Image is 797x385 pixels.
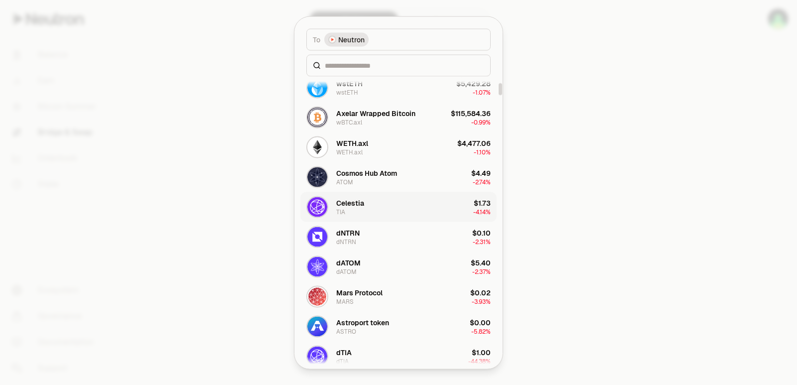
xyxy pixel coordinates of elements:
[306,28,491,50] button: ToNeutron LogoNeutron
[300,132,497,162] button: WETH.axl LogoWETH.axlWETH.axl$4,477.06-1.10%
[307,197,327,217] img: TIA Logo
[474,148,491,156] span: -1.10%
[472,297,491,305] span: -3.93%
[456,78,491,88] div: $5,429.28
[472,228,491,238] div: $0.10
[336,297,354,305] div: MARS
[336,208,345,216] div: TIA
[336,118,362,126] div: wBTC.axl
[336,198,364,208] div: Celestia
[307,286,327,306] img: MARS Logo
[336,148,363,156] div: WETH.axl
[470,317,491,327] div: $0.00
[336,88,358,96] div: wstETH
[338,34,365,44] span: Neutron
[336,347,352,357] div: dTIA
[336,317,389,327] div: Astroport token
[307,107,327,127] img: wBTC.axl Logo
[300,162,497,192] button: ATOM LogoCosmos Hub AtomATOM$4.49-2.74%
[336,138,368,148] div: WETH.axl
[300,192,497,222] button: TIA LogoCelestiaTIA$1.73-4.14%
[471,118,491,126] span: -0.99%
[473,88,491,96] span: -1.07%
[336,168,397,178] div: Cosmos Hub Atom
[336,327,356,335] div: ASTRO
[472,347,491,357] div: $1.00
[336,178,353,186] div: ATOM
[300,102,497,132] button: wBTC.axl LogoAxelar Wrapped BitcoinwBTC.axl$115,584.36-0.99%
[307,257,327,276] img: dATOM Logo
[471,327,491,335] span: -5.82%
[336,357,349,365] div: dTIA
[336,238,356,246] div: dNTRN
[336,108,415,118] div: Axelar Wrapped Bitcoin
[473,238,491,246] span: -2.31%
[468,357,491,365] span: -44.38%
[336,287,383,297] div: Mars Protocol
[307,167,327,187] img: ATOM Logo
[472,267,491,275] span: -2.37%
[457,138,491,148] div: $4,477.06
[307,227,327,247] img: dNTRN Logo
[307,137,327,157] img: WETH.axl Logo
[300,281,497,311] button: MARS LogoMars ProtocolMARS$0.02-3.93%
[471,257,491,267] div: $5.40
[336,78,363,88] div: wstETH
[307,316,327,336] img: ASTRO Logo
[474,198,491,208] div: $1.73
[451,108,491,118] div: $115,584.36
[470,287,491,297] div: $0.02
[300,72,497,102] button: wstETH LogowstETHwstETH$5,429.28-1.07%
[307,346,327,366] img: dTIA Logo
[329,36,335,42] img: Neutron Logo
[336,267,357,275] div: dATOM
[473,178,491,186] span: -2.74%
[300,341,497,371] button: dTIA LogodTIAdTIA$1.00-44.38%
[313,34,320,44] span: To
[300,252,497,281] button: dATOM LogodATOMdATOM$5.40-2.37%
[471,168,491,178] div: $4.49
[300,311,497,341] button: ASTRO LogoAstroport tokenASTRO$0.00-5.82%
[307,77,327,97] img: wstETH Logo
[300,222,497,252] button: dNTRN LogodNTRNdNTRN$0.10-2.31%
[336,228,360,238] div: dNTRN
[336,257,361,267] div: dATOM
[473,208,491,216] span: -4.14%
